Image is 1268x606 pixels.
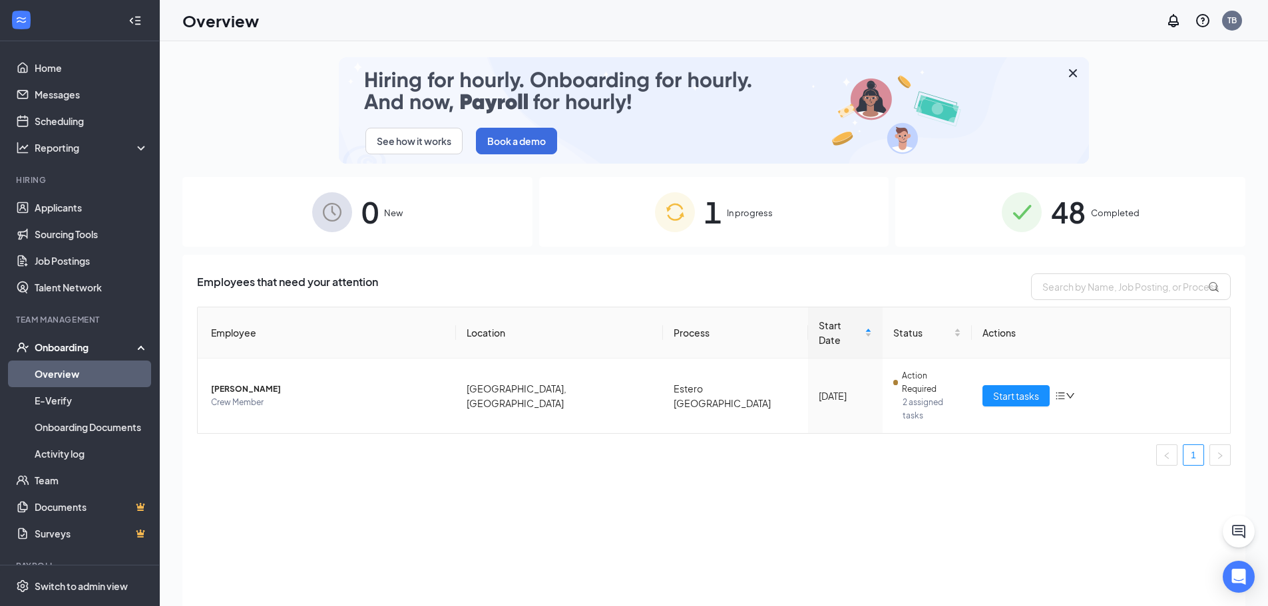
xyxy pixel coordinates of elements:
[993,388,1039,403] span: Start tasks
[198,307,456,359] th: Employee
[883,307,972,359] th: Status
[35,194,148,221] a: Applicants
[1065,65,1081,81] svg: Cross
[16,174,146,186] div: Hiring
[982,385,1050,406] button: Start tasks
[211,382,445,396] span: [PERSON_NAME]
[211,396,445,409] span: Crew Member
[35,141,149,154] div: Reporting
[1183,444,1204,466] li: 1
[365,128,463,154] button: See how it works
[663,307,808,359] th: Process
[35,247,148,274] a: Job Postings
[35,579,128,593] div: Switch to admin view
[1209,444,1231,466] li: Next Page
[35,55,148,81] a: Home
[16,314,146,325] div: Team Management
[35,467,148,494] a: Team
[1165,13,1181,29] svg: Notifications
[15,13,28,27] svg: WorkstreamLogo
[893,325,952,340] span: Status
[727,206,773,220] span: In progress
[35,440,148,467] a: Activity log
[1195,13,1211,29] svg: QuestionInfo
[35,414,148,440] a: Onboarding Documents
[35,274,148,301] a: Talent Network
[35,221,148,247] a: Sourcing Tools
[704,189,722,235] span: 1
[1156,444,1177,466] li: Previous Page
[1091,206,1140,220] span: Completed
[35,341,137,354] div: Onboarding
[35,108,148,134] a: Scheduling
[1031,273,1231,300] input: Search by Name, Job Posting, or Process
[1183,445,1203,465] a: 1
[1231,524,1247,539] svg: ChatActive
[128,14,142,27] svg: Collapse
[819,388,872,403] div: [DATE]
[972,307,1230,359] th: Actions
[1055,390,1066,401] span: bars
[1227,15,1237,26] div: TB
[1066,391,1075,400] span: down
[16,141,29,154] svg: Analysis
[1223,561,1255,593] div: Open Intercom Messenger
[902,369,961,396] span: Action Required
[182,9,259,32] h1: Overview
[384,206,403,220] span: New
[16,341,29,354] svg: UserCheck
[456,359,663,433] td: [GEOGRAPHIC_DATA], [GEOGRAPHIC_DATA]
[35,81,148,108] a: Messages
[339,57,1089,164] img: payroll-small.gif
[903,396,962,422] span: 2 assigned tasks
[35,361,148,387] a: Overview
[197,273,378,300] span: Employees that need your attention
[1156,444,1177,466] button: left
[16,560,146,571] div: Payroll
[35,387,148,414] a: E-Verify
[1216,452,1224,460] span: right
[16,579,29,593] svg: Settings
[819,318,862,347] span: Start Date
[1051,189,1086,235] span: 48
[361,189,379,235] span: 0
[1209,444,1231,466] button: right
[35,494,148,520] a: DocumentsCrown
[476,128,557,154] button: Book a demo
[663,359,808,433] td: Estero [GEOGRAPHIC_DATA]
[456,307,663,359] th: Location
[1163,452,1171,460] span: left
[1223,516,1255,547] button: ChatActive
[35,520,148,547] a: SurveysCrown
